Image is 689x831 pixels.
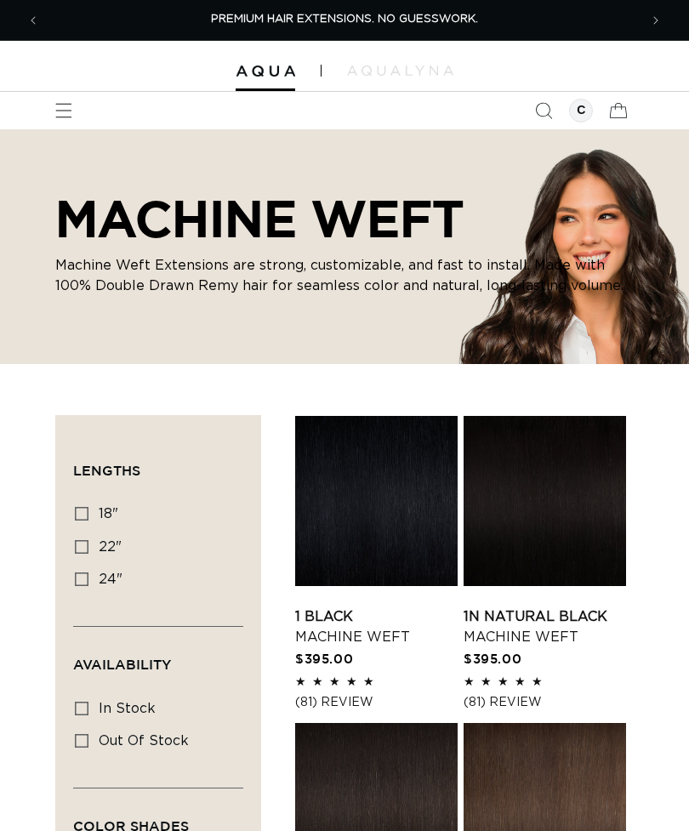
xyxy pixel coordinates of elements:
[236,65,295,77] img: Aqua Hair Extensions
[99,540,122,554] span: 22"
[73,657,171,672] span: Availability
[73,463,140,478] span: Lengths
[73,433,243,494] summary: Lengths (0 selected)
[73,627,243,688] summary: Availability (0 selected)
[99,507,118,521] span: 18"
[525,92,562,129] summary: Search
[55,189,634,248] h2: MACHINE WEFT
[295,606,458,647] a: 1 Black Machine Weft
[99,734,189,748] span: Out of stock
[99,572,122,586] span: 24"
[464,606,626,647] a: 1N Natural Black Machine Weft
[55,255,634,296] p: Machine Weft Extensions are strong, customizable, and fast to install. Made with 100% Double Draw...
[347,65,453,76] img: aqualyna.com
[637,2,675,39] button: Next announcement
[45,92,83,129] summary: Menu
[14,2,52,39] button: Previous announcement
[211,14,478,25] span: PREMIUM HAIR EXTENSIONS. NO GUESSWORK.
[99,702,156,715] span: In stock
